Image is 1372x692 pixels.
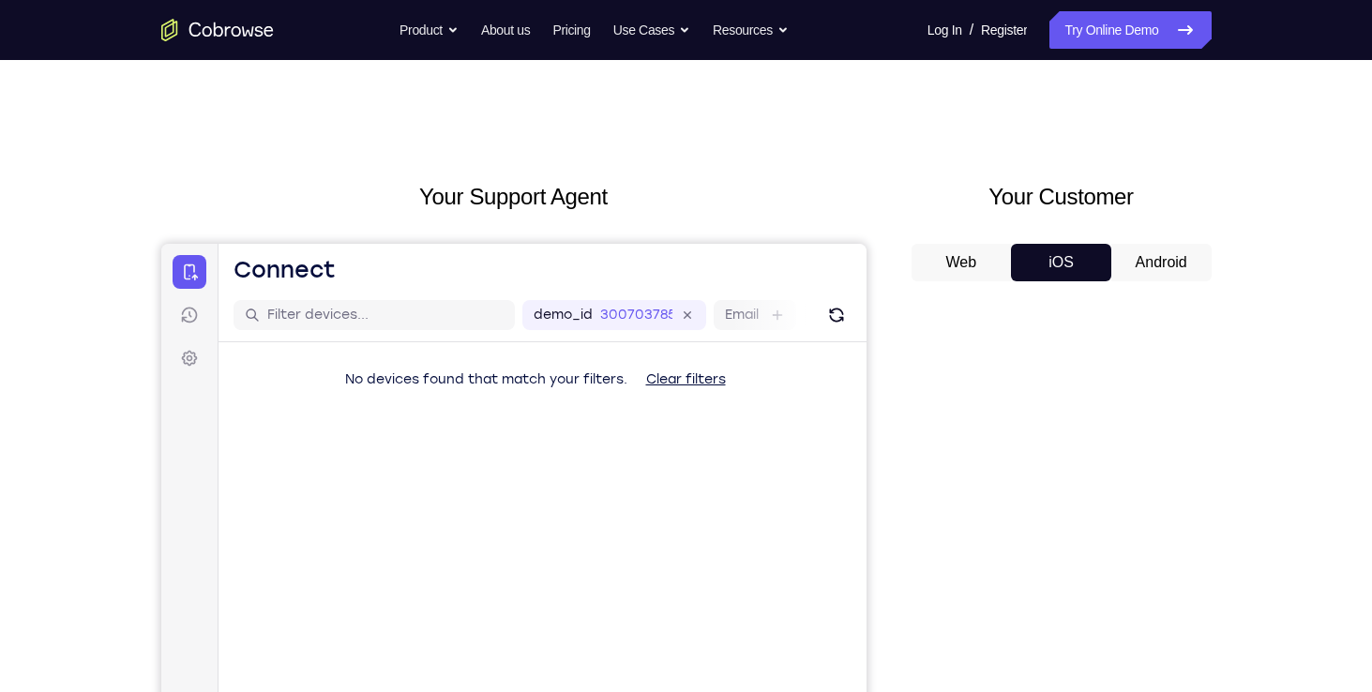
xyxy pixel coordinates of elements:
h2: Your Support Agent [161,180,867,214]
a: Pricing [552,11,590,49]
button: 6-digit code [324,564,438,602]
button: Web [912,244,1012,281]
h2: Your Customer [912,180,1212,214]
button: Android [1111,244,1212,281]
span: No devices found that match your filters. [184,128,466,143]
a: Go to the home page [161,19,274,41]
button: Product [400,11,459,49]
a: Register [981,11,1027,49]
button: Resources [713,11,789,49]
button: iOS [1011,244,1111,281]
a: Try Online Demo [1049,11,1211,49]
button: Use Cases [613,11,690,49]
button: Clear filters [470,117,580,155]
span: / [970,19,973,41]
a: Log In [927,11,962,49]
a: About us [481,11,530,49]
